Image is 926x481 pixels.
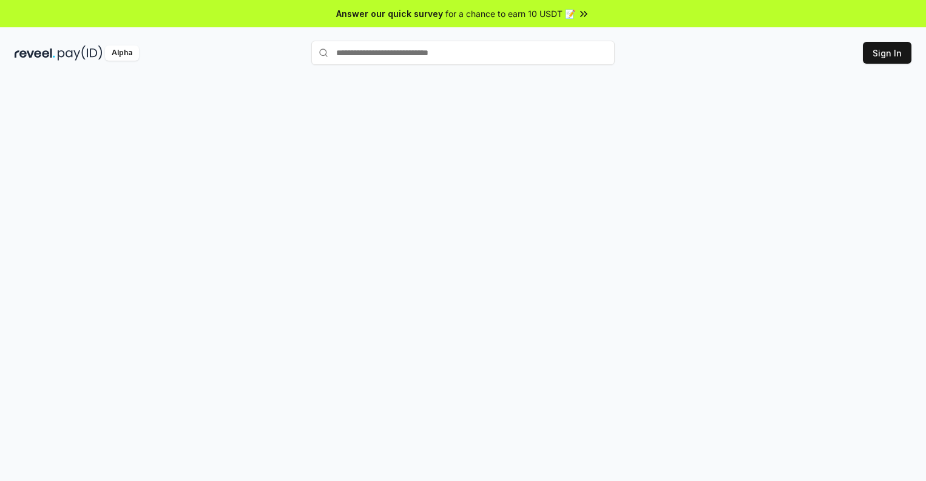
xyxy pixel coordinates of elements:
[58,45,103,61] img: pay_id
[336,7,443,20] span: Answer our quick survey
[863,42,911,64] button: Sign In
[105,45,139,61] div: Alpha
[15,45,55,61] img: reveel_dark
[445,7,575,20] span: for a chance to earn 10 USDT 📝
